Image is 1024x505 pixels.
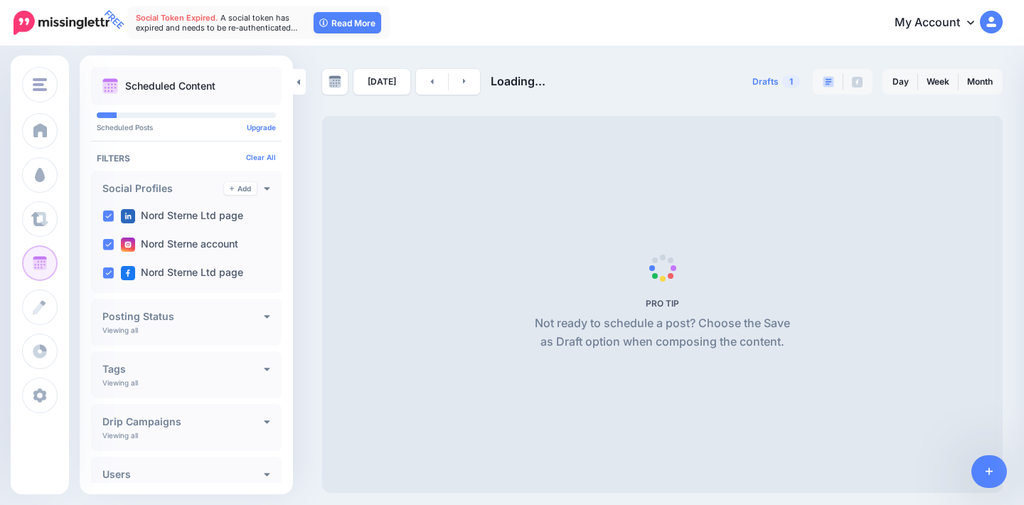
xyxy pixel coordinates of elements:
[121,266,243,280] label: Nord Sterne Ltd page
[97,153,276,164] h4: Filters
[102,417,264,427] h4: Drip Campaigns
[752,78,779,86] span: Drafts
[121,238,238,252] label: Nord Sterne account
[102,78,118,94] img: calendar.png
[100,5,129,34] span: FREE
[782,75,800,88] span: 1
[97,124,276,131] p: Scheduled Posts
[102,312,264,321] h4: Posting Status
[491,74,545,88] span: Loading...
[918,70,958,93] a: Week
[852,77,863,87] img: facebook-grey-square.png
[246,153,276,161] a: Clear All
[102,326,138,334] p: Viewing all
[136,13,298,33] span: A social token has expired and needs to be re-authenticated…
[224,182,257,195] a: Add
[314,12,381,33] a: Read More
[823,76,834,87] img: paragraph-boxed.png
[125,81,215,91] p: Scheduled Content
[529,314,796,351] p: Not ready to schedule a post? Choose the Save as Draft option when composing the content.
[102,378,138,387] p: Viewing all
[102,431,138,440] p: Viewing all
[880,6,1003,41] a: My Account
[353,69,410,95] a: [DATE]
[959,70,1001,93] a: Month
[14,11,110,35] img: Missinglettr
[121,238,135,252] img: instagram-square.png
[744,69,809,95] a: Drafts1
[102,469,264,479] h4: Users
[121,266,135,280] img: facebook-square.png
[14,7,110,38] a: FREE
[33,78,47,91] img: menu.png
[529,298,796,309] h5: PRO TIP
[121,209,135,223] img: linkedin-square.png
[884,70,917,93] a: Day
[329,75,341,88] img: calendar-grey-darker.png
[247,123,276,132] a: Upgrade
[102,184,224,193] h4: Social Profiles
[121,209,243,223] label: Nord Sterne Ltd page
[102,364,264,374] h4: Tags
[136,13,218,23] span: Social Token Expired.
